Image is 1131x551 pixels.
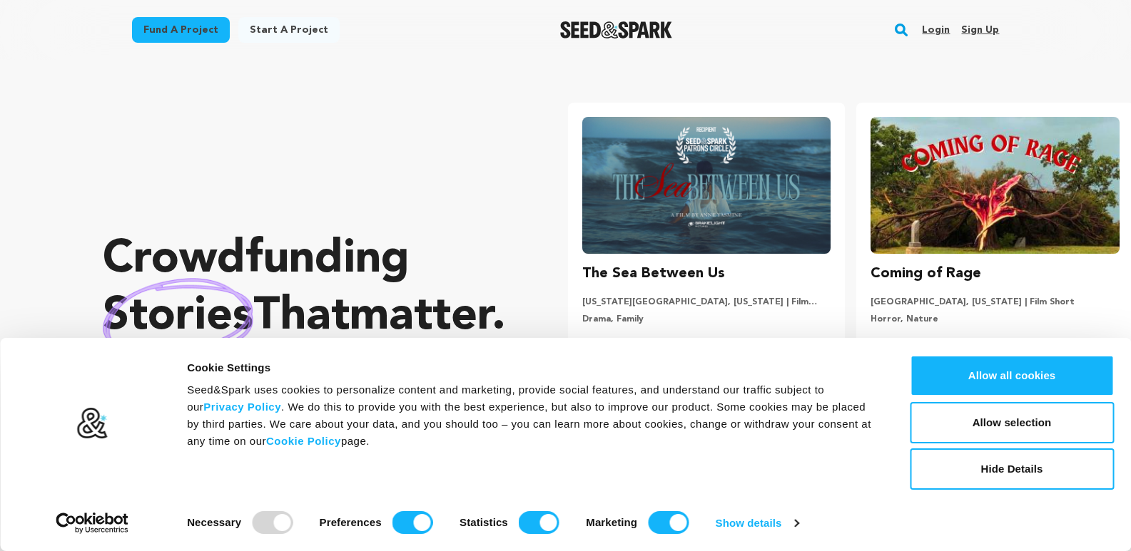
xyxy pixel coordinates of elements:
[582,262,725,285] h3: The Sea Between Us
[716,513,798,534] a: Show details
[586,516,637,528] strong: Marketing
[238,17,340,43] a: Start a project
[460,516,508,528] strong: Statistics
[560,21,672,38] img: Seed&Spark Logo Dark Mode
[582,117,831,254] img: The Sea Between Us image
[871,262,981,285] h3: Coming of Rage
[103,232,511,346] p: Crowdfunding that .
[132,17,230,43] a: Fund a project
[203,401,281,413] a: Privacy Policy
[350,294,492,340] span: matter
[582,314,831,325] p: Drama, Family
[30,513,155,534] a: Usercentrics Cookiebot - opens in a new window
[910,402,1114,443] button: Allow selection
[320,516,382,528] strong: Preferences
[910,448,1114,490] button: Hide Details
[187,359,878,376] div: Cookie Settings
[560,21,672,38] a: Seed&Spark Homepage
[582,336,831,387] p: A year after her sister’s passing, mounting grief forces a woman to confront the secrets, silence...
[871,336,1120,371] p: A shy indigenous girl gets possessed after her best friend betrays her during their annual campin...
[266,435,341,447] a: Cookie Policy
[187,381,878,450] div: Seed&Spark uses cookies to personalize content and marketing, provide social features, and unders...
[76,407,108,440] img: logo
[187,516,241,528] strong: Necessary
[582,297,831,308] p: [US_STATE][GEOGRAPHIC_DATA], [US_STATE] | Film Short
[922,19,950,41] a: Login
[871,297,1120,308] p: [GEOGRAPHIC_DATA], [US_STATE] | Film Short
[103,278,253,356] img: hand sketched image
[871,314,1120,325] p: Horror, Nature
[910,355,1114,396] button: Allow all cookies
[871,117,1120,254] img: Coming of Rage image
[961,19,999,41] a: Sign up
